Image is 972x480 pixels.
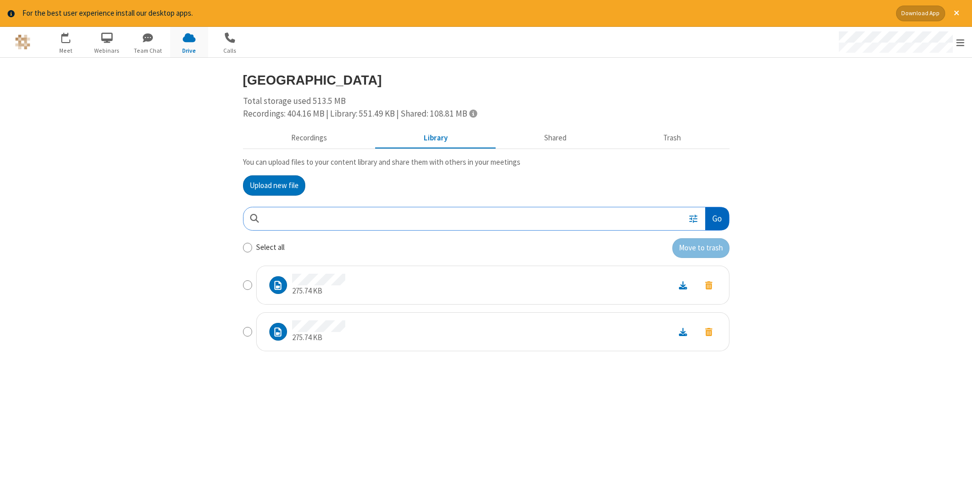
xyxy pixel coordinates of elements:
[88,46,126,55] span: Webinars
[292,285,345,297] p: 275.74 KB
[896,6,945,21] button: Download App
[4,27,42,57] button: Logo
[376,128,496,147] button: Content library
[243,157,730,168] p: You can upload files to your content library and share them with others in your meetings
[15,34,30,50] img: QA Selenium DO NOT DELETE OR CHANGE
[47,46,85,55] span: Meet
[292,332,345,344] p: 275.74 KB
[705,207,728,230] button: Go
[243,95,730,121] div: Total storage used 513.5 MB
[22,8,888,19] div: For the best user experience install our desktop apps.
[256,242,285,253] label: Select all
[211,46,249,55] span: Calls
[670,279,696,291] a: Download file
[829,27,972,57] div: Open menu
[670,326,696,338] a: Download file
[170,46,208,55] span: Drive
[672,238,730,259] button: Move to trash
[243,175,305,196] button: Upload new file
[496,128,615,147] button: Shared during meetings
[469,109,477,118] span: Totals displayed include files that have been moved to the trash.
[129,46,167,55] span: Team Chat
[949,6,964,21] button: Close alert
[696,325,721,339] button: Move to trash
[243,73,730,87] h3: [GEOGRAPHIC_DATA]
[696,278,721,292] button: Move to trash
[615,128,730,147] button: Trash
[243,128,376,147] button: Recorded meetings
[68,32,75,40] div: 1
[243,107,730,121] div: Recordings: 404.16 MB | Library: 551.49 KB | Shared: 108.81 MB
